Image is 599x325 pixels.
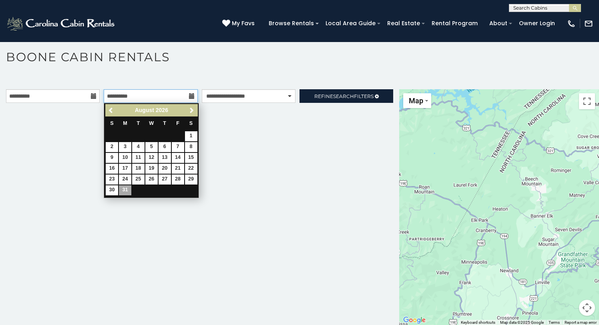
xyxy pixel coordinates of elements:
[185,131,197,141] a: 1
[299,89,393,103] a: RefineSearchFilters
[172,164,184,174] a: 21
[185,153,197,163] a: 15
[567,19,576,28] img: phone-regular-white.png
[106,164,118,174] a: 16
[159,142,171,152] a: 6
[584,19,593,28] img: mail-regular-white.png
[145,175,158,185] a: 26
[515,17,559,30] a: Owner Login
[579,300,595,316] button: Map camera controls
[565,320,597,325] a: Report a map error
[232,19,255,28] span: My Favs
[145,142,158,152] a: 5
[6,16,117,32] img: White-1-2.png
[172,142,184,152] a: 7
[159,175,171,185] a: 27
[403,93,431,108] button: Change map style
[314,93,374,99] span: Refine Filters
[265,17,318,30] a: Browse Rentals
[409,96,423,105] span: Map
[119,164,131,174] a: 17
[163,120,166,126] span: Thursday
[132,153,145,163] a: 11
[106,153,118,163] a: 9
[428,17,482,30] a: Rental Program
[500,320,544,325] span: Map data ©2025 Google
[159,164,171,174] a: 20
[189,107,195,114] span: Next
[119,142,131,152] a: 3
[132,175,145,185] a: 25
[185,164,197,174] a: 22
[172,153,184,163] a: 14
[176,120,179,126] span: Friday
[119,185,131,195] a: 31
[156,107,168,113] span: 2026
[106,175,118,185] a: 23
[159,153,171,163] a: 13
[135,107,154,113] span: August
[119,153,131,163] a: 10
[108,107,115,114] span: Previous
[145,153,158,163] a: 12
[189,120,193,126] span: Saturday
[145,164,158,174] a: 19
[222,19,257,28] a: My Favs
[106,142,118,152] a: 2
[110,120,113,126] span: Sunday
[106,105,116,115] a: Previous
[579,93,595,109] button: Toggle fullscreen view
[185,175,197,185] a: 29
[149,120,154,126] span: Wednesday
[322,17,380,30] a: Local Area Guide
[383,17,424,30] a: Real Estate
[132,142,145,152] a: 4
[119,175,131,185] a: 24
[549,320,560,325] a: Terms
[123,120,127,126] span: Monday
[172,175,184,185] a: 28
[137,120,140,126] span: Tuesday
[185,142,197,152] a: 8
[485,17,511,30] a: About
[132,164,145,174] a: 18
[106,185,118,195] a: 30
[333,93,354,99] span: Search
[187,105,197,115] a: Next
